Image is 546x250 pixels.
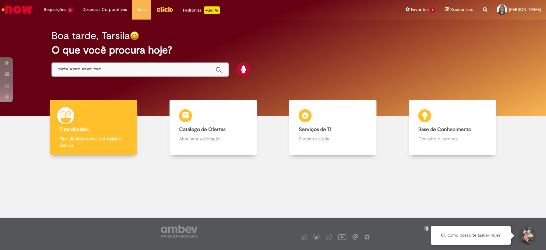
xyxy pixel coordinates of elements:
img: logo_footer_youtube.png [338,233,346,241]
p: Consulte e aprenda [418,136,487,142]
b: Tirar dúvidas [59,126,89,133]
a: Base de Conhecimento Consulte e aprenda [393,100,512,155]
h2: Boa tarde, Tarsila [51,30,130,41]
p: Encontre ajuda [299,136,367,142]
img: click_logo_yellow_360x200.png [156,4,173,14]
img: logo_footer_workplace.png [352,234,358,240]
img: logo_footer_linkedin.png [328,236,331,239]
b: Catálogo de Ofertas [179,126,226,133]
b: Serviços de TI [299,126,331,133]
img: logo_footer_twitter.png [315,236,318,239]
img: logo_footer_facebook.png [302,236,305,239]
span: Favoritos [411,6,429,13]
span: More [137,6,146,13]
a: Rascunhos [445,7,473,13]
img: logo_footer_naosei.png [364,234,370,240]
p: +GenAi [204,6,220,14]
img: ServiceNow [1,3,34,16]
div: Oi, como posso te ajudar hoje? [431,226,511,245]
p: Abra uma solicitação [179,136,247,142]
img: logo_footer_ambev_rotulo_gray.png [161,225,198,238]
a: Tirar dúvidas Tirar dúvidas com Lupi Assist e Gen Ai [34,100,153,155]
a: Serviços de TI Encontre ajuda [273,100,393,155]
div: Padroniza [183,6,220,14]
h2: O que você procura hoje? [51,45,495,56]
span: 6 [67,7,73,13]
img: happy-face.png [130,31,139,40]
b: Base de Conhecimento [418,126,471,133]
a: Catálogo de Ofertas Abra uma solicitação [153,100,273,155]
span: [PERSON_NAME] [509,7,541,12]
span: 6 [430,7,435,13]
p: Tirar dúvidas com Lupi Assist e Gen Ai [59,136,128,148]
span: Requisições [44,6,66,13]
span: Rascunhos [450,6,473,13]
button: Iniciar Conversa de Suporte [517,226,536,245]
span: Despesas Corporativas [83,6,127,13]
